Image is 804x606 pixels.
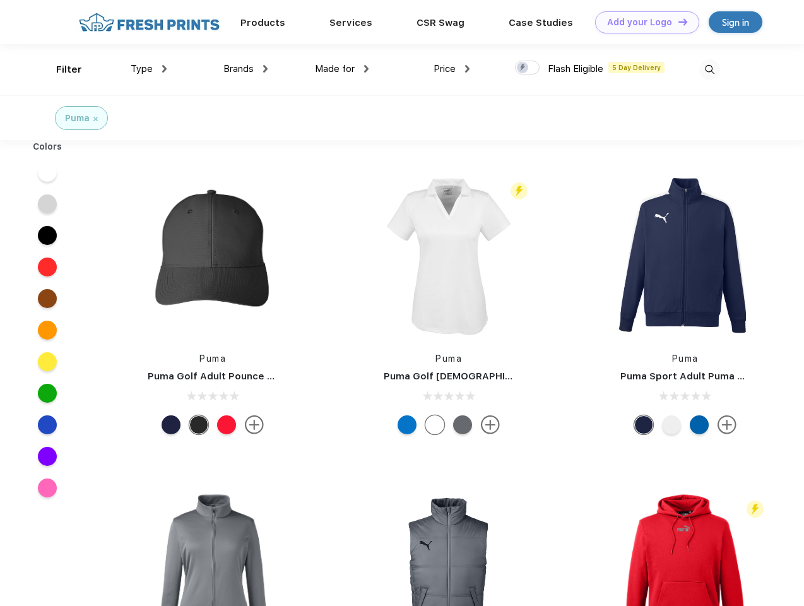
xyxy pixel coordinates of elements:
[634,415,653,434] div: Peacoat
[240,17,285,28] a: Products
[607,17,672,28] div: Add your Logo
[608,62,665,73] span: 5 Day Delivery
[398,415,417,434] div: Lapis Blue
[329,17,372,28] a: Services
[162,65,167,73] img: dropdown.png
[465,65,470,73] img: dropdown.png
[384,371,618,382] a: Puma Golf [DEMOGRAPHIC_DATA]' Icon Golf Polo
[129,172,297,340] img: func=resize&h=266
[65,112,90,125] div: Puma
[189,415,208,434] div: Puma Black
[722,15,749,30] div: Sign in
[365,172,533,340] img: func=resize&h=266
[548,63,603,74] span: Flash Eligible
[672,353,699,364] a: Puma
[263,65,268,73] img: dropdown.png
[678,18,687,25] img: DT
[709,11,762,33] a: Sign in
[718,415,736,434] img: more.svg
[601,172,769,340] img: func=resize&h=266
[217,415,236,434] div: High Risk Red
[453,415,472,434] div: Quiet Shade
[245,415,264,434] img: more.svg
[315,63,355,74] span: Made for
[435,353,462,364] a: Puma
[223,63,254,74] span: Brands
[662,415,681,434] div: White and Quiet Shade
[425,415,444,434] div: Bright White
[417,17,464,28] a: CSR Swag
[690,415,709,434] div: Lapis Blue
[148,371,341,382] a: Puma Golf Adult Pounce Adjustable Cap
[434,63,456,74] span: Price
[162,415,180,434] div: Peacoat
[199,353,226,364] a: Puma
[56,62,82,77] div: Filter
[131,63,153,74] span: Type
[699,59,720,80] img: desktop_search.svg
[93,117,98,121] img: filter_cancel.svg
[747,501,764,518] img: flash_active_toggle.svg
[481,415,500,434] img: more.svg
[511,182,528,199] img: flash_active_toggle.svg
[23,140,72,153] div: Colors
[75,11,223,33] img: fo%20logo%202.webp
[364,65,369,73] img: dropdown.png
